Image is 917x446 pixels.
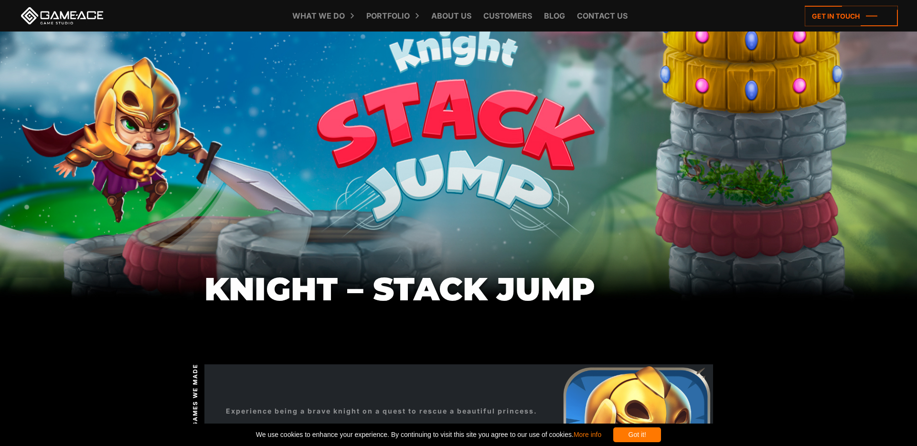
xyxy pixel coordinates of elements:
[191,364,199,426] span: Games we made
[226,406,537,416] div: Experience being a brave knight on a quest to rescue a beautiful princess.
[204,272,713,307] h1: Knight – Stack Jump
[574,431,601,438] a: More info
[256,427,601,442] span: We use cookies to enhance your experience. By continuing to visit this site you agree to our use ...
[805,6,898,26] a: Get in touch
[613,427,661,442] div: Got it!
